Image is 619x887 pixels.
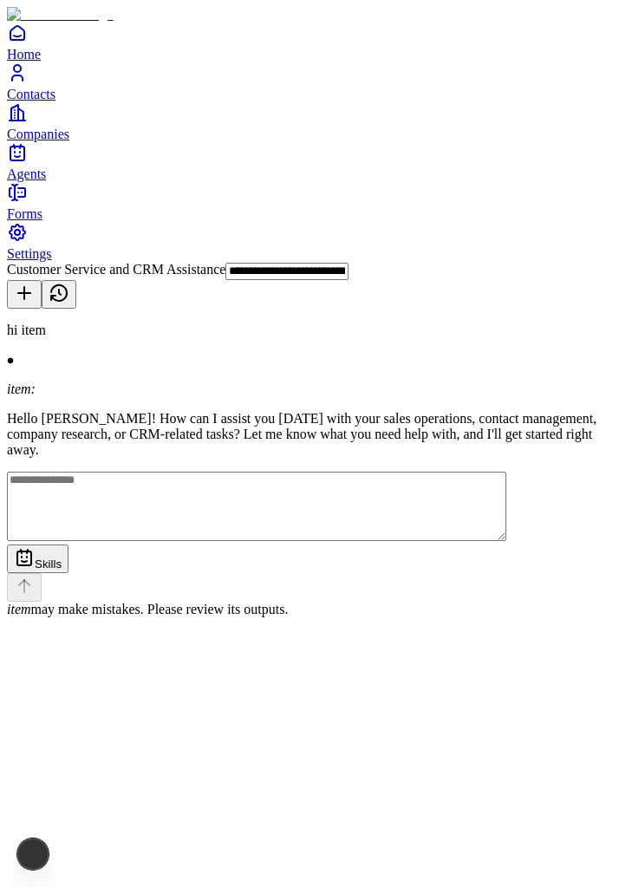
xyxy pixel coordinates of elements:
[42,280,76,309] button: View history
[7,573,42,602] button: Send message
[7,545,68,573] button: Skills
[7,127,69,141] span: Companies
[7,222,612,261] a: Settings
[7,262,225,277] span: Customer Service and CRM Assistance
[7,102,612,141] a: Companies
[7,206,42,221] span: Forms
[7,62,612,101] a: Contacts
[7,23,612,62] a: Home
[7,411,612,458] p: Hello [PERSON_NAME]! How can I assist you [DATE] with your sales operations, contact management, ...
[7,142,612,181] a: Agents
[7,323,612,338] p: hi item
[35,558,62,571] span: Skills
[7,87,55,101] span: Contacts
[7,602,31,616] i: item
[7,280,42,309] button: New conversation
[7,246,52,261] span: Settings
[7,182,612,221] a: Forms
[7,166,46,181] span: Agents
[7,602,612,617] div: may make mistakes. Please review its outputs.
[7,7,114,23] img: Item Brain Logo
[7,382,36,396] i: item:
[7,47,41,62] span: Home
